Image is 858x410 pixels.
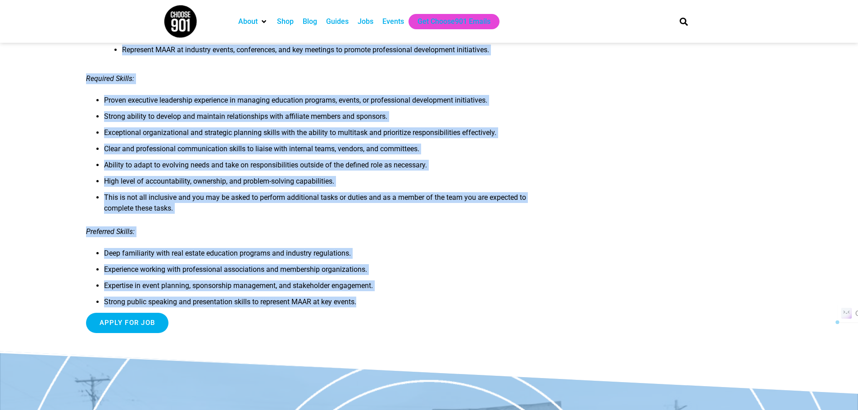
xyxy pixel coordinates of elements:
[104,144,555,160] li: Clear and professional communication skills to liaise with internal teams, vendors, and committees.
[104,192,555,219] li: This is not all inclusive and you may be asked to perform additional tasks or duties and as a mem...
[86,74,134,83] em: Required Skills:
[277,16,294,27] a: Shop
[104,127,555,144] li: Exceptional organizational and strategic planning skills with the ability to multitask and priori...
[234,14,272,29] div: About
[104,160,555,176] li: Ability to adapt to evolving needs and take on responsibilities outside of the defined role as ne...
[104,297,555,313] li: Strong public speaking and presentation skills to represent MAAR at key events.
[326,16,349,27] a: Guides
[238,16,258,27] a: About
[86,313,169,333] input: Apply for job
[104,264,555,280] li: Experience working with professional associations and membership organizations.
[104,111,555,127] li: Strong ability to develop and maintain relationships with affiliate members and sponsors.
[86,227,135,236] em: Preferred Skills:
[104,280,555,297] li: Expertise in event planning, sponsorship management, and stakeholder engagement.
[382,16,404,27] a: Events
[104,248,555,264] li: Deep familiarity with real estate education programs and industry regulations.
[676,14,691,29] div: Search
[104,176,555,192] li: High level of accountability, ownership, and problem-solving capabilities.
[234,14,664,29] nav: Main nav
[303,16,317,27] a: Blog
[418,16,490,27] a: Get Choose901 Emails
[122,45,555,61] li: Represent MAAR at industry events, conferences, and key meetings to promote professional developm...
[104,95,555,111] li: Proven executive leadership experience in managing education programs, events, or professional de...
[358,16,373,27] a: Jobs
